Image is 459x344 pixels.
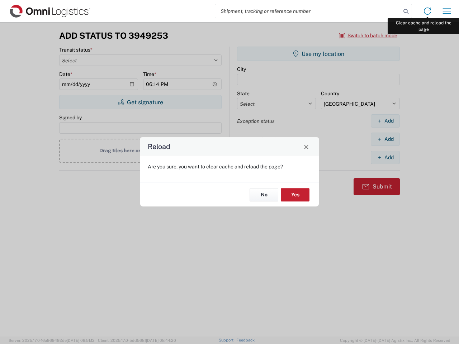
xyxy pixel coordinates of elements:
h4: Reload [148,142,170,152]
p: Are you sure, you want to clear cache and reload the page? [148,163,311,170]
button: Yes [281,188,309,201]
input: Shipment, tracking or reference number [215,4,401,18]
button: Close [301,142,311,152]
button: No [250,188,278,201]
